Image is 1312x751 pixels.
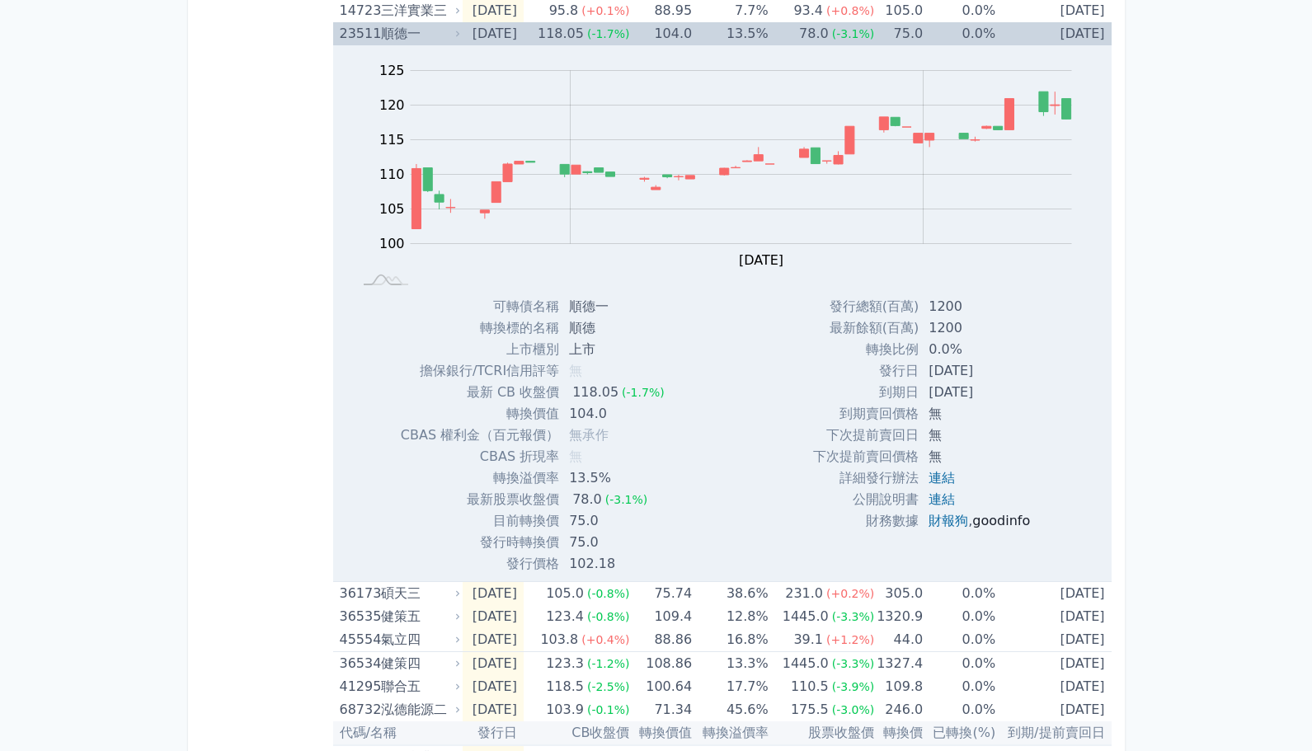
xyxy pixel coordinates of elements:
td: 12.8% [692,605,769,628]
td: 上市櫃別 [401,339,559,360]
td: 上市 [559,339,678,360]
td: 下次提前賣回日 [813,425,919,446]
div: 順德一 [381,22,457,45]
td: 無 [919,446,1043,467]
td: 0.0% [923,605,995,628]
a: 連結 [929,491,955,507]
div: 碩天三 [381,582,457,605]
td: 財務數據 [813,510,919,532]
td: 無 [919,425,1043,446]
td: 75.0 [874,22,923,45]
td: 無 [919,403,1043,425]
td: [DATE] [463,22,524,45]
td: [DATE] [919,360,1043,382]
td: 13.5% [559,467,678,489]
div: 39.1 [790,628,826,651]
span: (-3.9%) [832,680,875,693]
tspan: 100 [379,236,405,251]
span: (-1.7%) [587,27,630,40]
td: [DATE] [995,582,1111,606]
td: 順德 [559,317,678,339]
span: (-3.3%) [832,610,875,623]
tspan: 115 [379,132,405,148]
td: 109.8 [874,675,923,698]
td: 轉換標的名稱 [401,317,559,339]
div: 118.05 [569,382,622,403]
td: 1320.9 [874,605,923,628]
div: 110.5 [788,675,832,698]
td: 75.0 [559,532,678,553]
td: 0.0% [923,582,995,606]
td: [DATE] [463,652,524,676]
td: 轉換比例 [813,339,919,360]
div: 78.0 [569,489,605,510]
div: 103.9 [543,698,587,721]
td: 擔保銀行/TCRI信用評等 [401,360,559,382]
th: 發行日 [463,721,524,745]
th: 轉換溢價率 [692,721,769,745]
span: (-0.1%) [587,703,630,716]
td: 公開說明書 [813,489,919,510]
td: 轉換溢價率 [401,467,559,489]
td: 0.0% [923,652,995,676]
span: (-3.0%) [832,703,875,716]
td: 可轉債名稱 [401,296,559,317]
td: 246.0 [874,698,923,721]
div: 聯合五 [381,675,457,698]
span: (+0.2%) [826,587,874,600]
td: 1327.4 [874,652,923,676]
td: 71.34 [629,698,692,721]
div: 45554 [340,628,378,651]
td: 到期賣回價格 [813,403,919,425]
span: 無 [569,363,582,378]
td: [DATE] [463,698,524,721]
td: 目前轉換價 [401,510,559,532]
td: 305.0 [874,582,923,606]
td: 到期日 [813,382,919,403]
td: [DATE] [463,628,524,652]
td: 1200 [919,296,1043,317]
td: [DATE] [995,675,1111,698]
div: 103.8 [537,628,581,651]
a: 財報狗 [929,513,968,528]
td: 100.64 [629,675,692,698]
td: 0.0% [923,698,995,721]
span: (+0.8%) [826,4,874,17]
td: 108.86 [629,652,692,676]
td: [DATE] [463,675,524,698]
div: 健策五 [381,605,457,628]
g: Series [411,92,1070,228]
div: 105.0 [543,582,587,605]
a: goodinfo [972,513,1030,528]
td: 75.74 [629,582,692,606]
span: (-2.5%) [587,680,630,693]
td: 44.0 [874,628,923,652]
tspan: 110 [379,167,405,182]
td: [DATE] [463,582,524,606]
td: 最新 CB 收盤價 [401,382,559,403]
th: 到期/提前賣回日 [995,721,1111,745]
td: 17.7% [692,675,769,698]
th: 股票收盤價 [769,721,875,745]
div: 118.5 [543,675,587,698]
div: 68732 [340,698,378,721]
g: Chart [371,63,1097,268]
td: 詳細發行辦法 [813,467,919,489]
span: (-3.3%) [832,657,875,670]
div: 78.0 [796,22,832,45]
div: 1445.0 [779,652,832,675]
span: (+0.1%) [581,4,629,17]
div: 36535 [340,605,378,628]
div: 36534 [340,652,378,675]
a: 連結 [929,470,955,486]
td: 104.0 [559,403,678,425]
td: [DATE] [995,698,1111,721]
td: 45.6% [692,698,769,721]
td: 發行時轉換價 [401,532,559,553]
th: 代碼/名稱 [333,721,463,745]
td: 109.4 [629,605,692,628]
span: (-0.8%) [587,610,630,623]
div: 123.4 [543,605,587,628]
td: 發行總額(百萬) [813,296,919,317]
td: [DATE] [995,22,1111,45]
